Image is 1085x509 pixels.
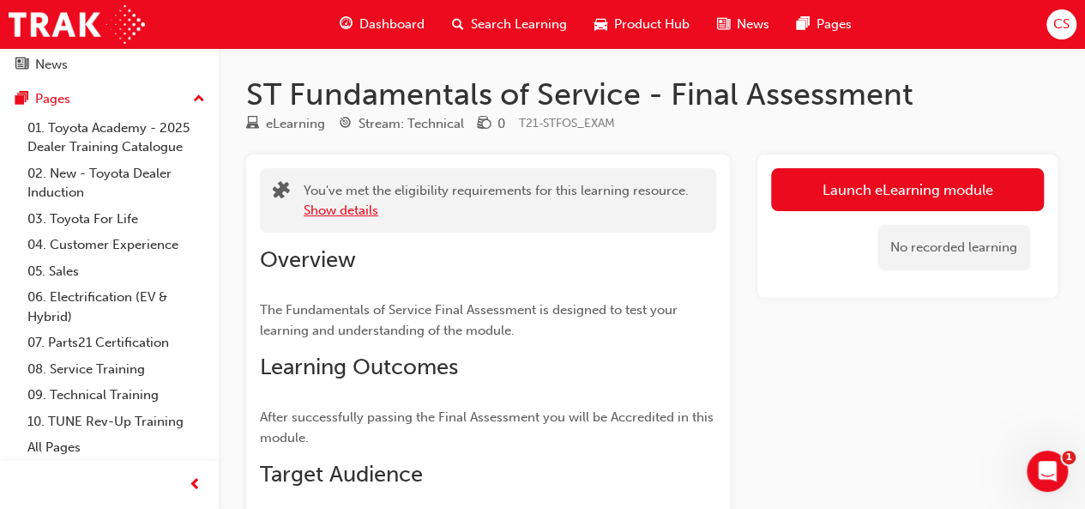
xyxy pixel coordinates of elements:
span: guage-icon [340,14,353,35]
img: Trak [9,5,145,44]
span: 1 [1062,451,1076,464]
span: Search Learning [471,15,567,34]
span: learningResourceType_ELEARNING-icon [246,117,259,132]
h1: ST Fundamentals of Service - Final Assessment [246,76,1058,113]
a: 05. Sales [21,258,212,285]
span: Dashboard [359,15,425,34]
span: news-icon [717,14,730,35]
div: Price [478,113,505,135]
span: car-icon [594,14,607,35]
a: 10. TUNE Rev-Up Training [21,409,212,435]
span: money-icon [478,117,491,132]
span: Product Hub [614,15,690,34]
span: up-icon [193,88,205,111]
span: News [737,15,769,34]
a: search-iconSearch Learning [438,7,581,42]
span: news-icon [15,58,28,73]
a: 09. Technical Training [21,382,212,409]
div: Stream: Technical [359,114,464,134]
span: Target Audience [260,461,423,488]
div: Pages [35,89,70,109]
button: CS [1046,9,1076,39]
div: You've met the eligibility requirements for this learning resource. [304,181,689,220]
a: 04. Customer Experience [21,232,212,258]
button: Show details [304,201,378,221]
a: 06. Electrification (EV & Hybrid) [21,284,212,330]
a: 01. Toyota Academy - 2025 Dealer Training Catalogue [21,115,212,161]
span: After successfully passing the Final Assessment you will be Accredited in this module. [260,409,717,445]
a: 07. Parts21 Certification [21,330,212,356]
span: Pages [817,15,852,34]
a: All Pages [21,434,212,461]
a: 02. New - Toyota Dealer Induction [21,161,212,206]
div: eLearning [266,114,325,134]
a: 08. Service Training [21,356,212,383]
span: puzzle-icon [273,183,290,203]
a: news-iconNews [703,7,783,42]
div: No recorded learning [877,225,1030,270]
span: pages-icon [15,92,28,107]
span: Overview [260,246,356,273]
span: target-icon [339,117,352,132]
a: News [7,49,212,81]
button: Pages [7,83,212,115]
span: pages-icon [797,14,810,35]
div: Stream [339,113,464,135]
div: Type [246,113,325,135]
a: car-iconProduct Hub [581,7,703,42]
span: search-icon [452,14,464,35]
a: Launch eLearning module [771,168,1044,211]
span: Learning resource code [519,116,615,130]
span: The Fundamentals of Service Final Assessment is designed to test your learning and understanding ... [260,302,681,338]
div: News [35,55,68,75]
a: guage-iconDashboard [326,7,438,42]
a: pages-iconPages [783,7,865,42]
span: prev-icon [189,475,202,496]
iframe: Intercom live chat [1027,451,1068,492]
div: 0 [497,114,505,134]
span: CS [1053,15,1070,34]
a: 03. Toyota For Life [21,206,212,233]
span: Learning Outcomes [260,354,458,380]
